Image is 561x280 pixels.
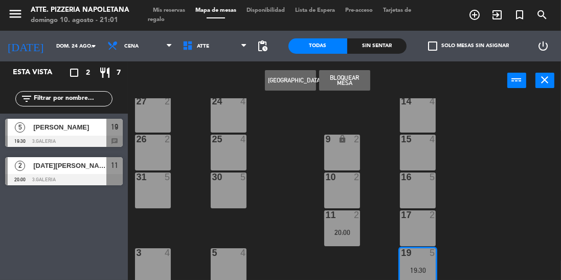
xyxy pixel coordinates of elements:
i: lock [338,135,347,143]
span: 19 [111,121,118,133]
div: 2 [430,210,436,220]
i: add_circle_outline [468,9,481,21]
div: 2 [165,135,171,144]
div: 19:30 [400,267,436,274]
span: Lista de Espera [290,8,340,13]
span: [PERSON_NAME] [33,122,106,133]
span: 5 [15,122,25,133]
div: 5 [430,173,436,182]
div: Sin sentar [347,38,407,54]
input: Filtrar por nombre... [33,93,112,104]
i: power_input [511,74,523,86]
span: Cena [124,44,139,49]
div: 31 [136,173,137,182]
div: 5 [165,173,171,182]
span: Mapa de mesas [190,8,241,13]
div: Atte. Pizzeria Napoletana [31,5,129,15]
i: menu [8,6,23,21]
div: 4 [430,97,436,106]
div: Todas [288,38,348,54]
div: 2 [354,210,360,220]
div: Esta vista [5,67,74,79]
i: power_settings_new [537,40,549,52]
div: 20:00 [324,229,360,236]
div: 5 [240,173,246,182]
i: filter_list [20,93,33,105]
span: ATTE [197,44,209,49]
div: 9 [325,135,326,144]
div: 2 [354,173,360,182]
div: 10 [325,173,326,182]
i: search [536,9,548,21]
i: restaurant [99,67,111,79]
div: 26 [136,135,137,144]
div: 4 [240,248,246,257]
span: 2 [86,67,90,79]
span: 2 [15,161,25,171]
span: Disponibilidad [241,8,290,13]
button: close [535,73,554,88]
button: Bloquear Mesa [319,70,370,91]
div: 11 [325,210,326,220]
div: 4 [430,135,436,144]
button: [GEOGRAPHIC_DATA] [265,70,316,91]
span: check_box_outline_blank [428,41,437,51]
div: 4 [240,135,246,144]
i: turned_in_not [513,9,526,21]
div: 27 [136,97,137,106]
span: pending_actions [257,40,269,52]
i: close [539,74,551,86]
i: crop_square [68,67,80,79]
div: 2 [354,135,360,144]
span: Mis reservas [148,8,190,13]
span: 11 [111,159,118,171]
button: power_input [507,73,526,88]
span: Pre-acceso [340,8,378,13]
span: [DATE][PERSON_NAME] [33,160,106,171]
div: domingo 10. agosto - 21:01 [31,15,129,26]
div: 2 [165,97,171,106]
div: 5 [430,248,436,257]
span: 7 [117,67,121,79]
div: 4 [165,248,171,257]
i: exit_to_app [491,9,503,21]
button: menu [8,6,23,25]
div: 3 [136,248,137,257]
i: arrow_drop_down [87,40,100,52]
div: 4 [240,97,246,106]
label: Solo mesas sin asignar [428,41,509,51]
